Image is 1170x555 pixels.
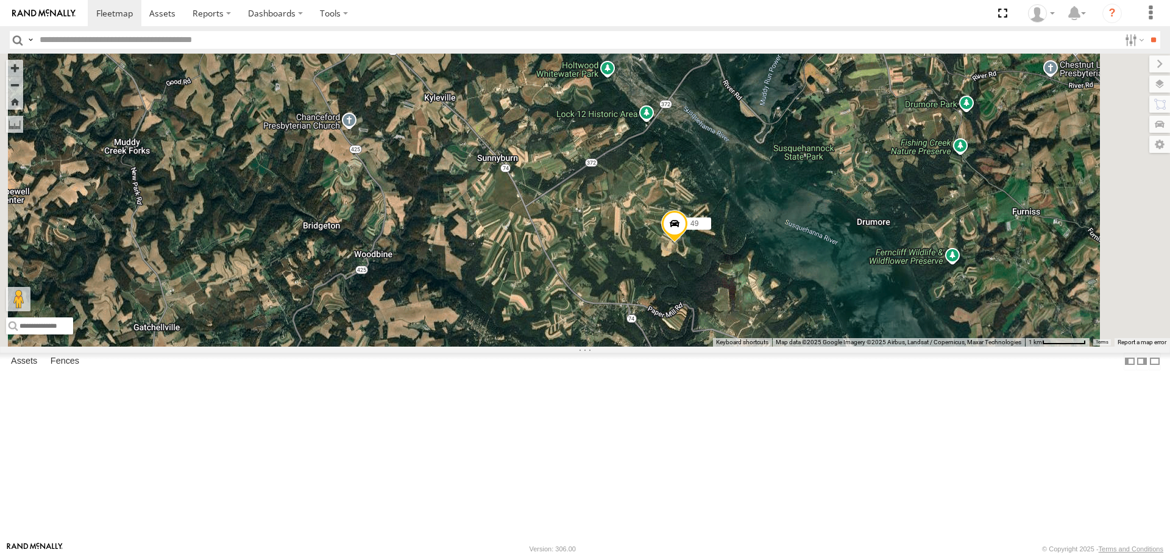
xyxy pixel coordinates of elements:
i: ? [1102,4,1122,23]
label: Search Filter Options [1120,31,1146,49]
label: Fences [44,353,85,370]
span: Map data ©2025 Google Imagery ©2025 Airbus, Landsat / Copernicus, Maxar Technologies [776,339,1021,345]
button: Zoom out [6,76,23,93]
a: Report a map error [1118,339,1166,345]
label: Map Settings [1149,136,1170,153]
a: Visit our Website [7,543,63,555]
div: © Copyright 2025 - [1042,545,1163,553]
button: Zoom in [6,60,23,76]
label: Search Query [26,31,35,49]
button: Keyboard shortcuts [716,338,768,347]
div: Version: 306.00 [530,545,576,553]
button: Zoom Home [6,93,23,110]
a: Terms (opens in new tab) [1096,339,1108,344]
button: Map Scale: 1 km per 68 pixels [1025,338,1090,347]
label: Dock Summary Table to the Right [1136,353,1148,370]
div: Chris Burkhart [1024,4,1059,23]
button: Drag Pegman onto the map to open Street View [6,287,30,311]
label: Assets [5,353,43,370]
span: 1 km [1029,339,1042,345]
label: Hide Summary Table [1149,353,1161,370]
img: rand-logo.svg [12,9,76,18]
span: 49 [690,220,698,228]
label: Dock Summary Table to the Left [1124,353,1136,370]
a: Terms and Conditions [1099,545,1163,553]
label: Measure [6,116,23,133]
